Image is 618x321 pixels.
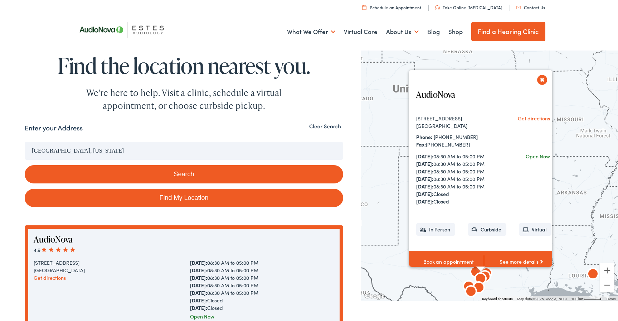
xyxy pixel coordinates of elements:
[362,4,421,10] a: Schedule an Appointment
[448,19,463,45] a: Shop
[470,280,487,297] div: AudioNova
[416,133,432,140] strong: Phone:
[536,73,549,86] button: Close
[416,182,433,190] strong: [DATE]:
[484,250,559,273] a: See more details
[190,259,207,266] strong: [DATE]:
[416,223,455,235] li: In Person
[416,190,433,197] strong: [DATE]:
[362,5,366,10] img: utility icon
[478,265,495,283] div: AudioNova
[25,142,343,160] input: Enter your address or zip code
[190,282,207,289] strong: [DATE]:
[482,297,513,302] button: Keyboard shortcuts
[471,22,545,41] a: Find a Hearing Clinic
[584,266,602,283] div: AudioNova
[600,263,614,278] button: Zoom in
[34,274,66,281] a: Get directions
[190,304,207,311] strong: [DATE]:
[416,160,433,167] strong: [DATE]:
[25,54,343,77] h1: Find the location nearest you.
[468,223,506,235] li: Curbside
[462,284,480,301] div: AudioNova
[472,271,489,288] div: AudioNova
[34,233,73,245] a: AudioNova
[363,292,386,301] a: Open this area in Google Maps (opens a new window)
[34,259,178,267] div: [STREET_ADDRESS]
[409,250,484,273] a: Book an appointment
[600,278,614,292] button: Zoom out
[190,267,207,274] strong: [DATE]:
[34,246,76,253] span: 4.9
[363,292,386,301] img: Google
[460,279,477,296] div: AudioNova
[526,152,550,160] div: Open Now
[416,175,433,182] strong: [DATE]:
[190,289,207,296] strong: [DATE]:
[519,223,551,235] li: Virtual
[517,297,567,301] span: Map data ©2025 Google, INEGI
[435,5,440,10] img: utility icon
[416,167,433,174] strong: [DATE]:
[416,140,497,148] div: [PHONE_NUMBER]
[518,114,550,121] a: Get directions
[190,313,334,320] div: Open Now
[416,197,433,205] strong: [DATE]:
[25,123,83,133] label: Enter your Address
[516,4,545,10] a: Contact Us
[190,274,207,281] strong: [DATE]:
[416,152,497,205] div: 08:30 AM to 05:00 PM 08:30 AM to 05:00 PM 08:30 AM to 05:00 PM 08:30 AM to 05:00 PM 08:30 AM to 0...
[386,19,419,45] a: About Us
[416,114,497,122] div: [STREET_ADDRESS]
[34,267,178,274] div: [GEOGRAPHIC_DATA]
[25,165,343,183] button: Search
[307,123,343,130] button: Clear Search
[434,133,478,140] a: [PHONE_NUMBER]
[416,152,433,159] strong: [DATE]:
[516,6,521,9] img: utility icon
[606,297,616,301] a: Terms (opens in new tab)
[416,88,455,100] a: AudioNova
[416,122,497,129] div: [GEOGRAPHIC_DATA]
[569,296,604,301] button: Map Scale: 100 km per 47 pixels
[25,189,343,207] a: Find My Location
[287,19,335,45] a: What We Offer
[344,19,378,45] a: Virtual Care
[467,264,485,281] div: AudioNova
[416,140,426,148] strong: Fax:
[571,297,583,301] span: 100 km
[190,259,334,312] div: 08:30 AM to 05:00 PM 08:30 AM to 05:00 PM 08:30 AM to 05:00 PM 08:30 AM to 05:00 PM 08:30 AM to 0...
[69,86,298,112] div: We're here to help. Visit a clinic, schedule a virtual appointment, or choose curbside pickup.
[476,269,493,286] div: AudioNova
[190,297,207,304] strong: [DATE]:
[427,19,440,45] a: Blog
[435,4,502,10] a: Take Online [MEDICAL_DATA]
